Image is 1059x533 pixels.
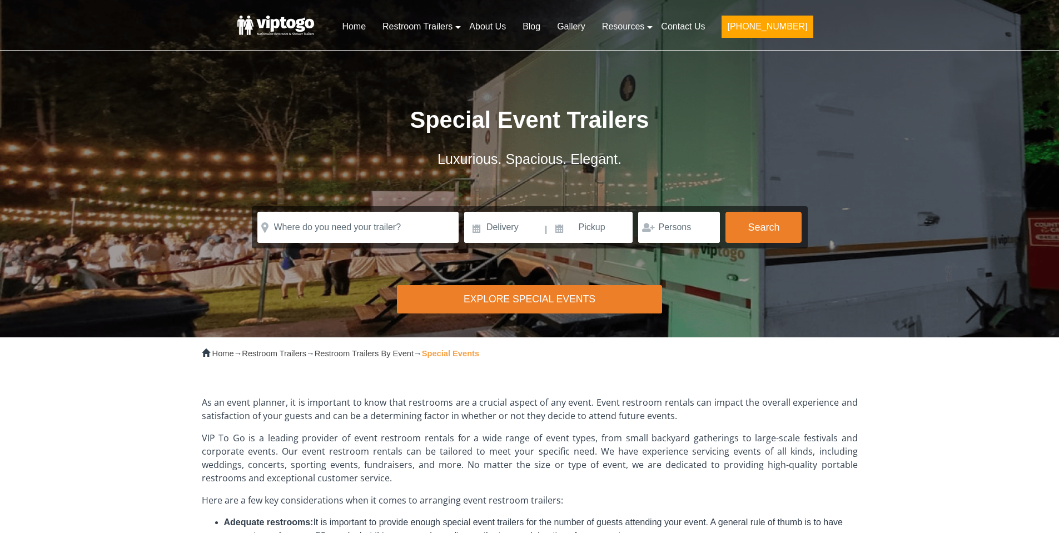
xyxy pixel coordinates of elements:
[242,349,306,358] a: Restroom Trailers
[549,14,594,39] a: Gallery
[202,494,858,507] p: Here are a few key considerations when it comes to arranging event restroom trailers:
[374,14,461,39] a: Restroom Trailers
[514,14,549,39] a: Blog
[334,14,374,39] a: Home
[713,14,821,44] a: [PHONE_NUMBER]
[464,212,544,243] input: Delivery
[638,212,720,243] input: Persons
[202,396,858,422] p: As an event planner, it is important to know that restrooms are a crucial aspect of any event. Ev...
[437,151,622,167] span: Luxurious. Spacious. Elegant.
[422,349,479,358] strong: Special Events
[397,285,662,313] div: Explore Special Events
[212,349,234,358] a: Home
[257,212,459,243] input: Where do you need your trailer?
[545,212,547,247] span: |
[594,14,653,39] a: Resources
[224,517,314,527] b: Adequate restrooms:
[549,212,633,243] input: Pickup
[461,14,514,39] a: About Us
[315,349,414,358] a: Restroom Trailers By Event
[212,349,480,358] span: → → →
[722,16,813,38] button: [PHONE_NUMBER]
[202,431,858,485] p: VIP To Go is a leading provider of event restroom rentals for a wide range of event types, from s...
[725,212,802,243] button: Search
[410,107,649,133] span: Special Event Trailers
[653,14,713,39] a: Contact Us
